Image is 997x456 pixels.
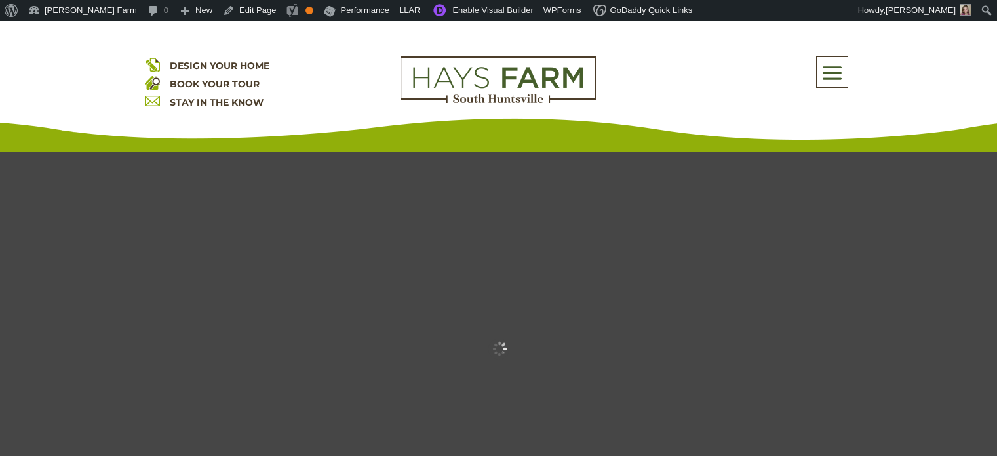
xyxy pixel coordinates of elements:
img: Logo [401,56,596,104]
a: hays farm homes huntsville development [401,94,596,106]
a: DESIGN YOUR HOME [170,60,269,72]
a: STAY IN THE KNOW [170,96,264,108]
a: BOOK YOUR TOUR [170,78,260,90]
img: design your home [145,56,160,72]
img: book your home tour [145,75,160,90]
